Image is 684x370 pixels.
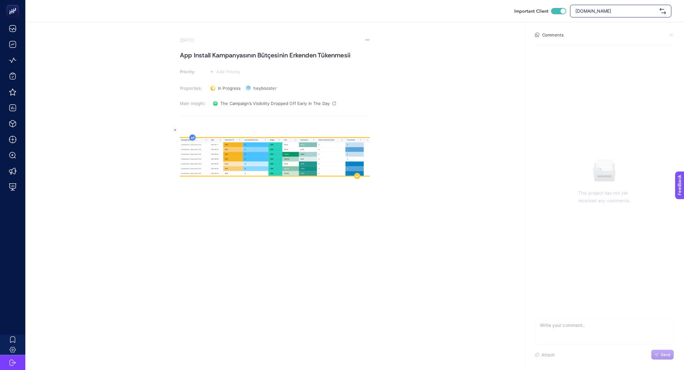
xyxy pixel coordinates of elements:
[542,32,564,37] h4: Comments
[575,8,657,14] span: [DOMAIN_NAME]
[180,69,206,74] h3: Priority:
[661,352,670,357] span: Send
[578,189,630,204] p: This project has not yet received any comments.
[180,101,206,106] h3: Main insight:
[180,122,370,249] div: Rich Text Editor. Editing area: main
[4,2,24,7] span: Feedback
[218,86,241,91] span: In Progress
[660,8,666,14] img: svg%3e
[180,138,370,176] img: 1755068692606-image.png
[514,8,548,14] span: Important Client
[651,350,674,360] button: Send
[180,86,206,91] h3: Properties:
[354,173,360,179] div: Insert paragraph after block
[208,68,242,75] button: Add Priority
[220,101,330,106] span: The Campaign’s Visibility Dropped Off Early In The Day
[189,134,196,141] div: Insert paragraph before block
[253,86,276,91] span: heybooster
[210,98,339,108] a: The Campaign’s Visibility Dropped Off Early In The Day
[541,352,555,357] span: Attach
[180,50,370,60] h1: App Install Kampanyasının Bütçesinin Erkenden Tükenmesii
[180,37,194,42] time: [DATE]
[217,69,240,74] span: Add Priority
